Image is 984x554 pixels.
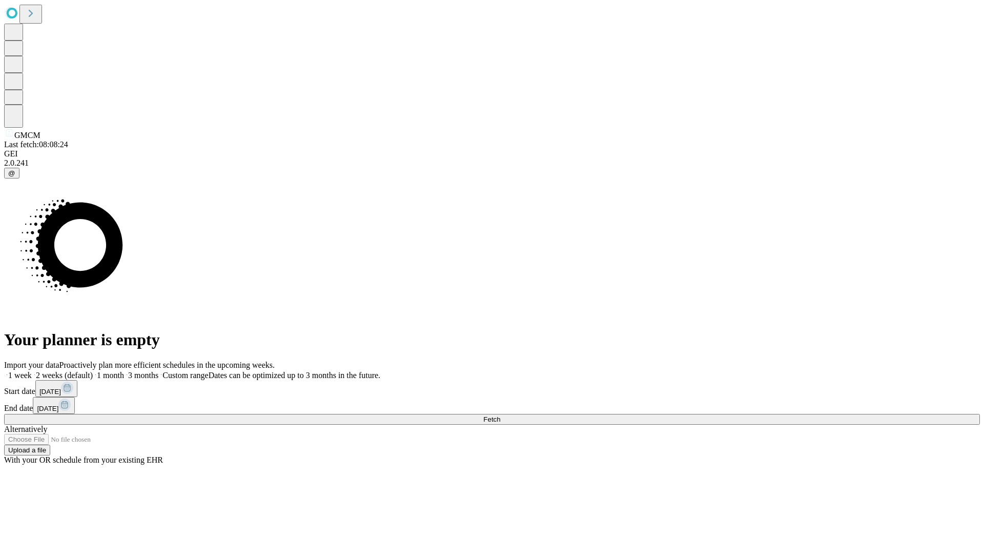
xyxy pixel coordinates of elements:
[4,361,59,369] span: Import your data
[4,140,68,149] span: Last fetch: 08:08:24
[36,371,93,380] span: 2 weeks (default)
[4,168,19,179] button: @
[59,361,275,369] span: Proactively plan more efficient schedules in the upcoming weeks.
[35,380,77,397] button: [DATE]
[39,388,61,395] span: [DATE]
[128,371,158,380] span: 3 months
[162,371,208,380] span: Custom range
[4,425,47,433] span: Alternatively
[8,371,32,380] span: 1 week
[483,415,500,423] span: Fetch
[4,330,980,349] h1: Your planner is empty
[4,445,50,456] button: Upload a file
[209,371,380,380] span: Dates can be optimized up to 3 months in the future.
[4,149,980,159] div: GEI
[8,169,15,177] span: @
[4,456,163,464] span: With your OR schedule from your existing EHR
[4,380,980,397] div: Start date
[37,405,58,412] span: [DATE]
[4,159,980,168] div: 2.0.241
[4,397,980,414] div: End date
[14,131,40,140] span: GMCM
[97,371,124,380] span: 1 month
[4,414,980,425] button: Fetch
[33,397,75,414] button: [DATE]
